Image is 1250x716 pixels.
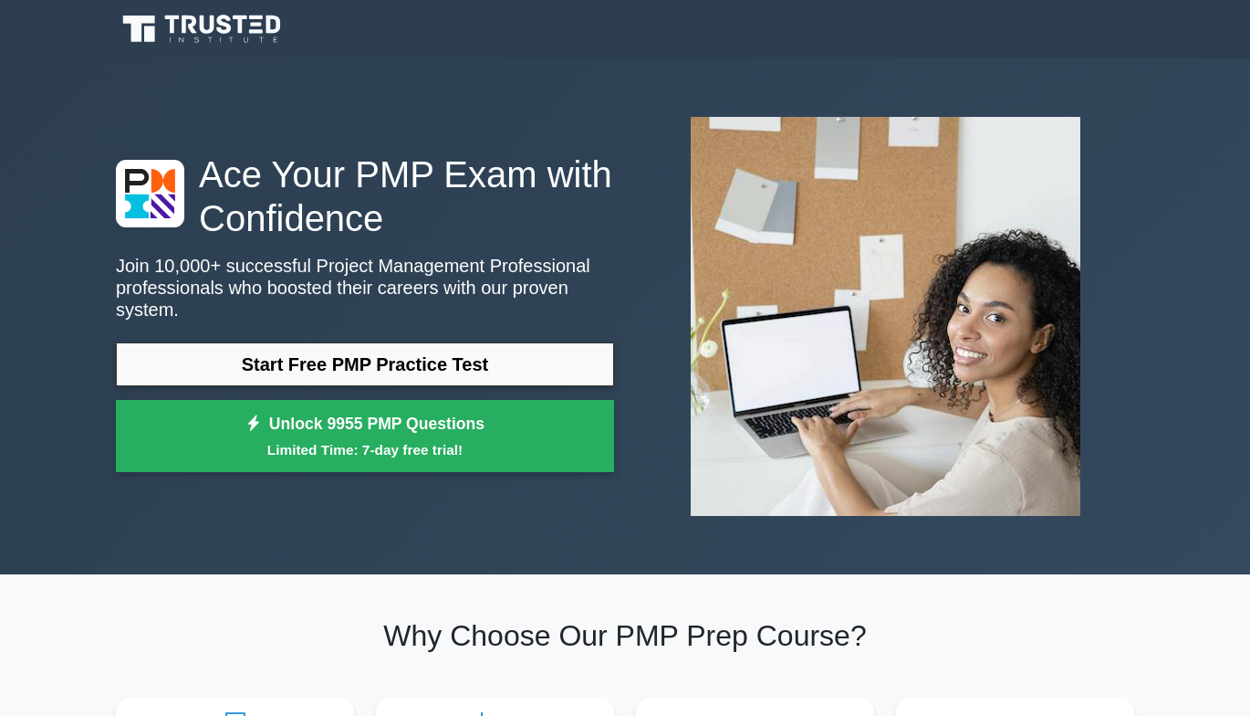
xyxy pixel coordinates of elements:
p: Join 10,000+ successful Project Management Professional professionals who boosted their careers w... [116,255,614,321]
small: Limited Time: 7-day free trial! [139,439,591,460]
h1: Ace Your PMP Exam with Confidence [116,153,614,240]
a: Unlock 9955 PMP QuestionsLimited Time: 7-day free trial! [116,400,614,473]
a: Start Free PMP Practice Test [116,342,614,386]
h2: Why Choose Our PMP Prep Course? [116,618,1134,653]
